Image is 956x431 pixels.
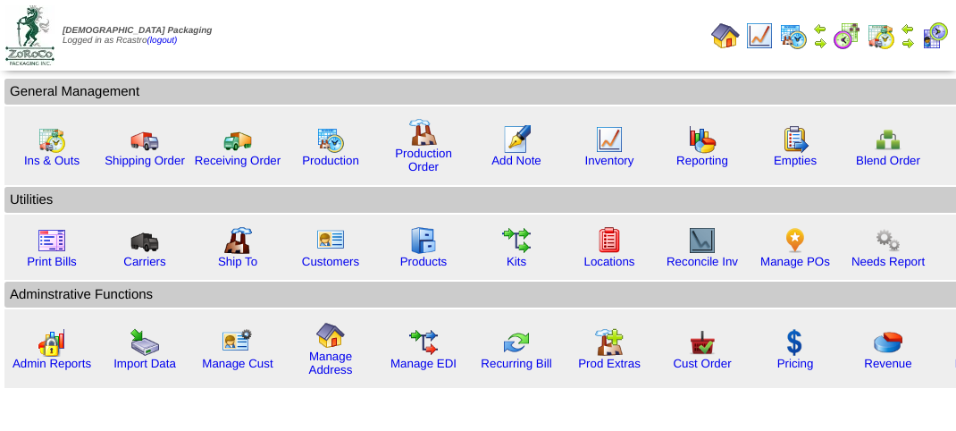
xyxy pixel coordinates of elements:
[874,125,902,154] img: network.png
[813,21,827,36] img: arrowleft.gif
[130,226,159,255] img: truck3.gif
[874,226,902,255] img: workflow.png
[507,255,526,268] a: Kits
[673,357,731,370] a: Cust Order
[502,328,531,357] img: reconcile.gif
[874,328,902,357] img: pie_chart.png
[833,21,861,50] img: calendarblend.gif
[63,26,212,36] span: [DEMOGRAPHIC_DATA] Packaging
[777,357,814,370] a: Pricing
[711,21,740,50] img: home.gif
[316,226,345,255] img: customers.gif
[595,226,624,255] img: locations.gif
[400,255,448,268] a: Products
[864,357,911,370] a: Revenue
[130,125,159,154] img: truck.gif
[38,328,66,357] img: graph2.png
[781,125,809,154] img: workorder.gif
[195,154,281,167] a: Receiving Order
[851,255,925,268] a: Needs Report
[760,255,830,268] a: Manage POs
[38,226,66,255] img: invoice2.gif
[502,226,531,255] img: workflow.gif
[688,328,717,357] img: cust_order.png
[595,125,624,154] img: line_graph.gif
[578,357,641,370] a: Prod Extras
[316,125,345,154] img: calendarprod.gif
[105,154,185,167] a: Shipping Order
[676,154,728,167] a: Reporting
[223,226,252,255] img: factory2.gif
[222,328,255,357] img: managecust.png
[390,357,457,370] a: Manage EDI
[920,21,949,50] img: calendarcustomer.gif
[218,255,257,268] a: Ship To
[113,357,176,370] a: Import Data
[38,125,66,154] img: calendarinout.gif
[813,36,827,50] img: arrowright.gif
[24,154,80,167] a: Ins & Outs
[409,328,438,357] img: edi.gif
[202,357,273,370] a: Manage Cust
[147,36,178,46] a: (logout)
[27,255,77,268] a: Print Bills
[5,5,55,65] img: zoroco-logo-small.webp
[491,154,541,167] a: Add Note
[688,226,717,255] img: line_graph2.gif
[583,255,634,268] a: Locations
[779,21,808,50] img: calendarprod.gif
[901,36,915,50] img: arrowright.gif
[781,226,809,255] img: po.png
[585,154,634,167] a: Inventory
[867,21,895,50] img: calendarinout.gif
[667,255,738,268] a: Reconcile Inv
[409,118,438,147] img: factory.gif
[481,357,551,370] a: Recurring Bill
[302,255,359,268] a: Customers
[316,321,345,350] img: home.gif
[13,357,91,370] a: Admin Reports
[302,154,359,167] a: Production
[409,226,438,255] img: cabinet.gif
[123,255,165,268] a: Carriers
[223,125,252,154] img: truck2.gif
[781,328,809,357] img: dollar.gif
[309,350,353,376] a: Manage Address
[130,328,159,357] img: import.gif
[856,154,920,167] a: Blend Order
[901,21,915,36] img: arrowleft.gif
[395,147,452,173] a: Production Order
[745,21,774,50] img: line_graph.gif
[502,125,531,154] img: orders.gif
[63,26,212,46] span: Logged in as Rcastro
[688,125,717,154] img: graph.gif
[774,154,817,167] a: Empties
[595,328,624,357] img: prodextras.gif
